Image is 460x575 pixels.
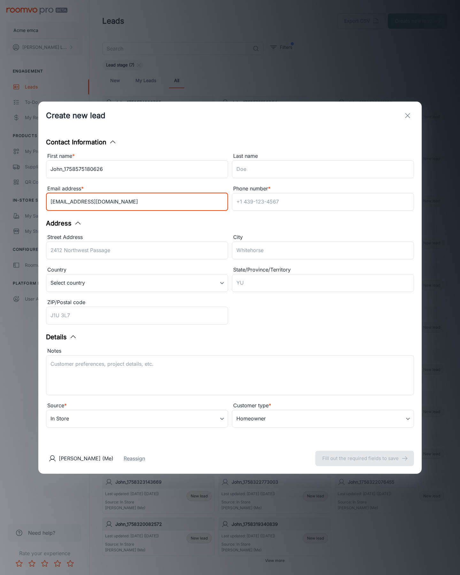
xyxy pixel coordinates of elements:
[124,455,145,462] button: Reassign
[232,241,414,259] input: Whitehorse
[232,402,414,410] div: Customer type
[232,410,414,428] div: Homeowner
[232,185,414,193] div: Phone number
[46,152,228,160] div: First name
[46,160,228,178] input: John
[46,218,82,228] button: Address
[46,233,228,241] div: Street Address
[46,110,105,121] h1: Create new lead
[59,455,113,462] p: [PERSON_NAME] (Me)
[232,193,414,211] input: +1 439-123-4567
[46,266,228,274] div: Country
[46,241,228,259] input: 2412 Northwest Passage
[46,332,77,342] button: Details
[232,160,414,178] input: Doe
[46,410,228,428] div: In Store
[232,266,414,274] div: State/Province/Territory
[46,137,117,147] button: Contact Information
[401,109,414,122] button: exit
[46,274,228,292] div: Select country
[46,298,228,307] div: ZIP/Postal code
[46,402,228,410] div: Source
[232,233,414,241] div: City
[46,347,414,355] div: Notes
[46,307,228,325] input: J1U 3L7
[46,185,228,193] div: Email address
[46,193,228,211] input: myname@example.com
[232,274,414,292] input: YU
[232,152,414,160] div: Last name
